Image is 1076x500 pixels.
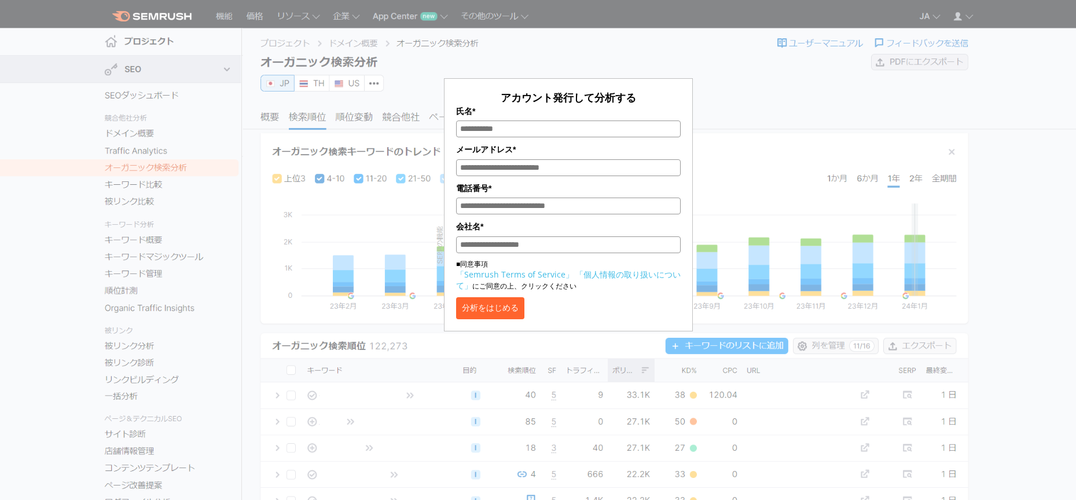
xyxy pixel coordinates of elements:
[456,182,681,195] label: 電話番号*
[456,269,574,280] a: 「Semrush Terms of Service」
[501,90,636,104] span: アカウント発行して分析する
[456,297,524,319] button: 分析をはじめる
[456,143,681,156] label: メールアドレス*
[456,269,681,291] a: 「個人情報の取り扱いについて」
[456,259,681,291] p: ■同意事項 にご同意の上、クリックください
